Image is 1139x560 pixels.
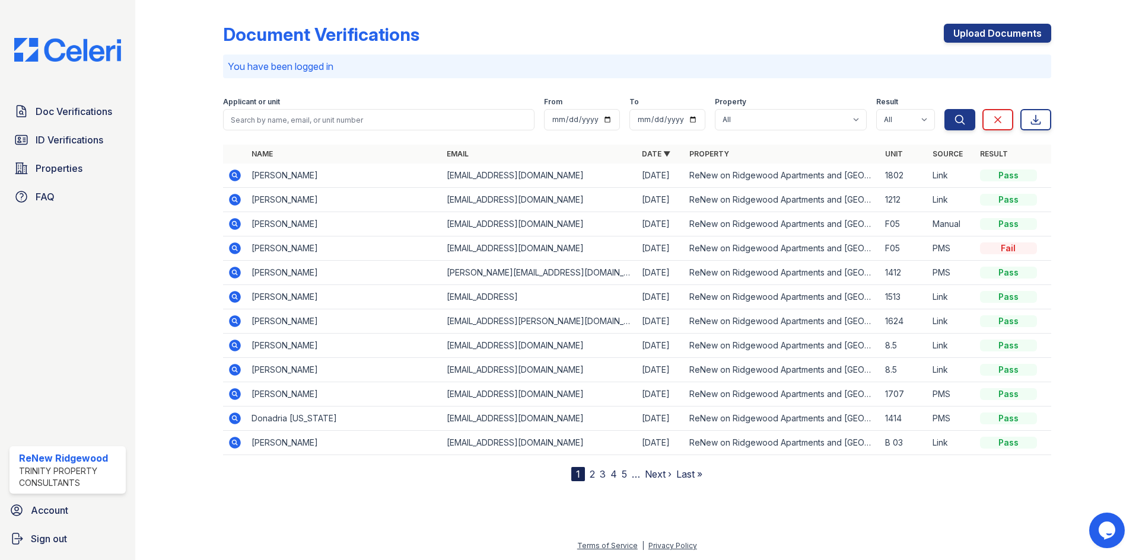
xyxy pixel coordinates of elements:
td: 1513 [880,285,928,309]
div: Pass [980,291,1037,303]
td: [DATE] [637,285,685,309]
td: ReNew on Ridgewood Apartments and [GEOGRAPHIC_DATA] [685,285,880,309]
td: ReNew on Ridgewood Apartments and [GEOGRAPHIC_DATA] [685,236,880,261]
td: Link [928,334,975,358]
a: Email [447,149,469,158]
td: PMS [928,407,975,431]
td: [PERSON_NAME] [247,285,442,309]
div: Document Verifications [223,24,419,45]
a: Privacy Policy [648,541,697,550]
td: [PERSON_NAME] [247,188,442,212]
a: Result [980,149,1008,158]
td: [DATE] [637,334,685,358]
td: ReNew on Ridgewood Apartments and [GEOGRAPHIC_DATA] [685,407,880,431]
td: [PERSON_NAME][EMAIL_ADDRESS][DOMAIN_NAME] [442,261,637,285]
a: FAQ [9,185,126,209]
td: [DATE] [637,382,685,407]
a: 2 [590,468,595,480]
div: Pass [980,169,1037,181]
label: Property [715,97,746,107]
label: To [629,97,639,107]
a: Next › [645,468,672,480]
td: [PERSON_NAME] [247,236,442,261]
div: Pass [980,412,1037,424]
td: Link [928,309,975,334]
td: [EMAIL_ADDRESS][DOMAIN_NAME] [442,188,637,212]
td: PMS [928,382,975,407]
span: Sign out [31,532,67,546]
td: [DATE] [637,188,685,212]
td: PMS [928,236,975,261]
td: ReNew on Ridgewood Apartments and [GEOGRAPHIC_DATA] [685,431,880,455]
td: 8.5 [880,358,928,382]
td: [PERSON_NAME] [247,431,442,455]
td: ReNew on Ridgewood Apartments and [GEOGRAPHIC_DATA] [685,261,880,285]
td: Link [928,358,975,382]
td: [PERSON_NAME] [247,358,442,382]
div: Pass [980,315,1037,327]
td: ReNew on Ridgewood Apartments and [GEOGRAPHIC_DATA] [685,358,880,382]
a: 3 [600,468,606,480]
a: 5 [622,468,627,480]
div: Pass [980,388,1037,400]
div: Trinity Property Consultants [19,465,121,489]
td: Link [928,164,975,188]
td: ReNew on Ridgewood Apartments and [GEOGRAPHIC_DATA] [685,309,880,334]
td: B 03 [880,431,928,455]
td: ReNew on Ridgewood Apartments and [GEOGRAPHIC_DATA] [685,164,880,188]
td: [DATE] [637,407,685,431]
span: … [632,467,640,481]
a: 4 [610,468,617,480]
div: 1 [571,467,585,481]
td: [EMAIL_ADDRESS][DOMAIN_NAME] [442,431,637,455]
td: F05 [880,212,928,236]
div: Pass [980,218,1037,230]
td: ReNew on Ridgewood Apartments and [GEOGRAPHIC_DATA] [685,188,880,212]
div: Pass [980,437,1037,449]
td: [DATE] [637,212,685,236]
iframe: chat widget [1089,513,1127,548]
td: [EMAIL_ADDRESS] [442,285,637,309]
td: 1707 [880,382,928,407]
a: Doc Verifications [9,100,126,123]
div: Pass [980,194,1037,206]
td: [PERSON_NAME] [247,164,442,188]
span: Doc Verifications [36,104,112,119]
div: | [642,541,644,550]
td: [EMAIL_ADDRESS][DOMAIN_NAME] [442,382,637,407]
td: Link [928,188,975,212]
label: From [544,97,562,107]
label: Applicant or unit [223,97,280,107]
label: Result [876,97,898,107]
a: Source [933,149,963,158]
span: Account [31,503,68,517]
span: FAQ [36,190,55,204]
td: [EMAIL_ADDRESS][DOMAIN_NAME] [442,407,637,431]
td: Donadria [US_STATE] [247,407,442,431]
a: ID Verifications [9,128,126,152]
button: Sign out [5,527,131,551]
a: Unit [885,149,903,158]
td: [EMAIL_ADDRESS][DOMAIN_NAME] [442,334,637,358]
td: [DATE] [637,164,685,188]
td: [EMAIL_ADDRESS][DOMAIN_NAME] [442,212,637,236]
span: ID Verifications [36,133,103,147]
td: Link [928,431,975,455]
a: Upload Documents [944,24,1051,43]
td: [EMAIL_ADDRESS][DOMAIN_NAME] [442,358,637,382]
td: [EMAIL_ADDRESS][DOMAIN_NAME] [442,236,637,261]
td: [PERSON_NAME] [247,261,442,285]
div: ReNew Ridgewood [19,451,121,465]
td: 1624 [880,309,928,334]
td: 1212 [880,188,928,212]
td: 8.5 [880,334,928,358]
input: Search by name, email, or unit number [223,109,534,130]
td: [DATE] [637,236,685,261]
a: Property [689,149,729,158]
div: Fail [980,242,1037,254]
td: [PERSON_NAME] [247,334,442,358]
div: Pass [980,267,1037,279]
td: [DATE] [637,261,685,285]
a: Last » [676,468,702,480]
img: CE_Logo_Blue-a8612792a0a2168367f1c8372b55b34899dd931a85d93a1a3d3e32e68fde9ad4.png [5,38,131,62]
